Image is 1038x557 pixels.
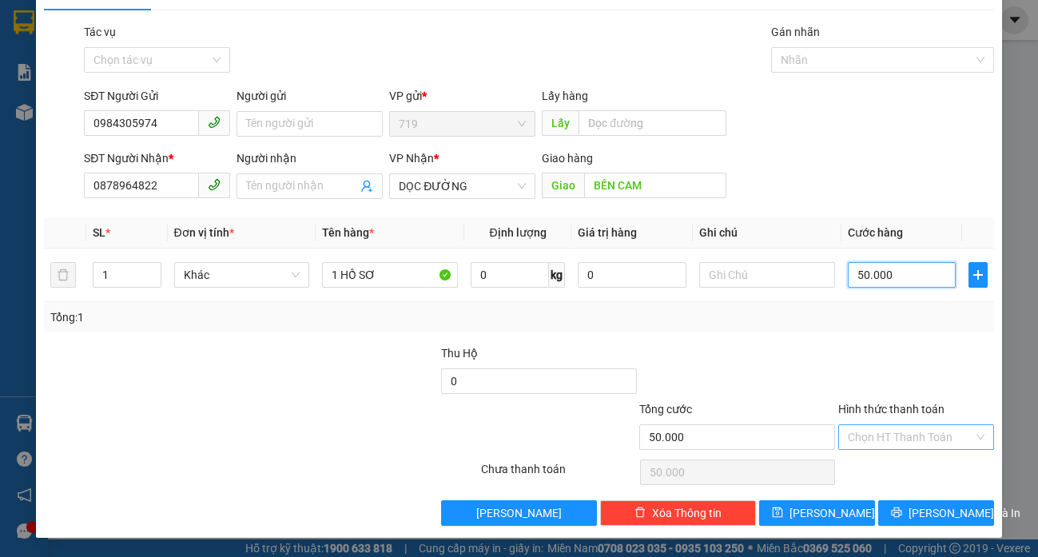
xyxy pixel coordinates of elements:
[838,403,945,416] label: Hình thức thanh toán
[909,504,1020,522] span: [PERSON_NAME] và In
[584,173,726,198] input: Dọc đường
[772,507,783,519] span: save
[489,226,546,239] span: Định lượng
[389,152,434,165] span: VP Nhận
[50,308,402,326] div: Tổng: 1
[542,152,593,165] span: Giao hàng
[759,500,875,526] button: save[PERSON_NAME]
[789,504,875,522] span: [PERSON_NAME]
[399,174,526,198] span: DỌC ĐƯỜNG
[579,110,726,136] input: Dọc đường
[84,149,230,167] div: SĐT Người Nhận
[84,26,116,38] label: Tác vụ
[699,262,834,288] input: Ghi Chú
[549,262,565,288] span: kg
[174,226,234,239] span: Đơn vị tính
[639,403,692,416] span: Tổng cước
[479,460,638,488] div: Chưa thanh toán
[441,500,597,526] button: [PERSON_NAME]
[542,110,579,136] span: Lấy
[634,507,646,519] span: delete
[968,262,987,288] button: plus
[208,116,221,129] span: phone
[322,262,457,288] input: VD: Bàn, Ghế
[578,262,686,288] input: 0
[771,26,820,38] label: Gán nhãn
[389,87,535,105] div: VP gửi
[693,217,841,249] th: Ghi chú
[969,269,986,281] span: plus
[848,226,903,239] span: Cước hàng
[441,347,478,360] span: Thu Hộ
[360,180,373,193] span: user-add
[600,500,756,526] button: deleteXóa Thông tin
[542,90,588,102] span: Lấy hàng
[476,504,562,522] span: [PERSON_NAME]
[652,504,722,522] span: Xóa Thông tin
[184,263,300,287] span: Khác
[322,226,374,239] span: Tên hàng
[93,226,105,239] span: SL
[237,87,383,105] div: Người gửi
[891,507,902,519] span: printer
[878,500,994,526] button: printer[PERSON_NAME] và In
[578,226,637,239] span: Giá trị hàng
[50,262,76,288] button: delete
[84,87,230,105] div: SĐT Người Gửi
[399,112,526,136] span: 719
[237,149,383,167] div: Người nhận
[542,173,584,198] span: Giao
[208,178,221,191] span: phone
